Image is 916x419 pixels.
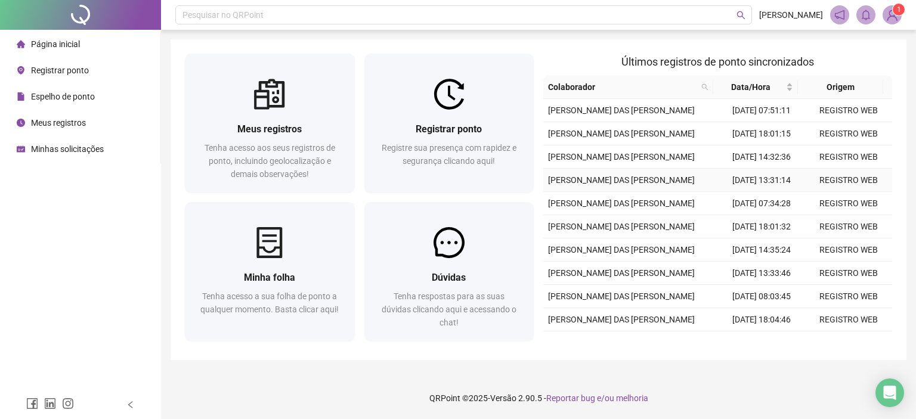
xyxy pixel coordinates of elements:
span: environment [17,66,25,75]
td: [DATE] 13:31:14 [718,169,805,192]
span: Minhas solicitações [31,144,104,154]
td: REGISTRO WEB [805,238,892,262]
span: facebook [26,398,38,409]
span: search [736,11,745,20]
td: [DATE] 18:01:15 [718,122,805,145]
td: REGISTRO WEB [805,331,892,355]
span: [PERSON_NAME] DAS [PERSON_NAME] [548,175,695,185]
span: [PERSON_NAME] DAS [PERSON_NAME] [548,268,695,278]
span: Meus registros [237,123,302,135]
td: [DATE] 14:35:24 [718,238,805,262]
span: Minha folha [244,272,295,283]
a: DúvidasTenha respostas para as suas dúvidas clicando aqui e acessando o chat! [364,202,534,341]
span: Registrar ponto [416,123,482,135]
a: Meus registrosTenha acesso aos seus registros de ponto, incluindo geolocalização e demais observa... [185,54,355,193]
td: [DATE] 15:00:39 [718,331,805,355]
span: Espelho de ponto [31,92,95,101]
span: [PERSON_NAME] DAS [PERSON_NAME] [548,198,695,208]
td: REGISTRO WEB [805,99,892,122]
td: [DATE] 07:51:11 [718,99,805,122]
span: Registre sua presença com rapidez e segurança clicando aqui! [382,143,516,166]
span: Versão [490,393,516,403]
span: [PERSON_NAME] DAS [PERSON_NAME] [548,315,695,324]
span: Tenha acesso aos seus registros de ponto, incluindo geolocalização e demais observações! [205,143,335,179]
span: file [17,92,25,101]
td: REGISTRO WEB [805,215,892,238]
span: Dúvidas [432,272,466,283]
th: Data/Hora [713,76,798,99]
td: REGISTRO WEB [805,192,892,215]
td: [DATE] 08:03:45 [718,285,805,308]
td: [DATE] 18:01:32 [718,215,805,238]
span: bell [861,10,871,20]
span: search [699,78,711,96]
span: Data/Hora [718,80,784,94]
a: Registrar pontoRegistre sua presença com rapidez e segurança clicando aqui! [364,54,534,193]
span: clock-circle [17,119,25,127]
img: 91621 [883,6,901,24]
td: [DATE] 14:32:36 [718,145,805,169]
span: [PERSON_NAME] DAS [PERSON_NAME] [548,222,695,231]
footer: QRPoint © 2025 - 2.90.5 - [161,377,916,419]
a: Minha folhaTenha acesso a sua folha de ponto a qualquer momento. Basta clicar aqui! [185,202,355,341]
span: Página inicial [31,39,80,49]
span: notification [834,10,845,20]
span: left [126,401,135,409]
span: Meus registros [31,118,86,128]
th: Origem [798,76,883,99]
td: REGISTRO WEB [805,169,892,192]
span: [PERSON_NAME] DAS [PERSON_NAME] [548,152,695,162]
span: instagram [62,398,74,409]
span: [PERSON_NAME] DAS [PERSON_NAME] [548,105,695,115]
td: [DATE] 13:33:46 [718,262,805,285]
span: [PERSON_NAME] [759,8,823,21]
sup: Atualize o seu contato no menu Meus Dados [893,4,905,15]
span: Tenha acesso a sua folha de ponto a qualquer momento. Basta clicar aqui! [200,291,339,314]
td: REGISTRO WEB [805,262,892,285]
span: [PERSON_NAME] DAS [PERSON_NAME] [548,129,695,138]
td: REGISTRO WEB [805,145,892,169]
span: Últimos registros de ponto sincronizados [621,55,814,68]
span: 1 [897,5,901,14]
span: Registrar ponto [31,66,89,75]
div: Open Intercom Messenger [875,378,904,407]
span: [PERSON_NAME] DAS [PERSON_NAME] [548,291,695,301]
span: home [17,40,25,48]
span: search [701,83,708,91]
span: Reportar bug e/ou melhoria [546,393,648,403]
td: REGISTRO WEB [805,308,892,331]
td: REGISTRO WEB [805,285,892,308]
td: REGISTRO WEB [805,122,892,145]
span: Tenha respostas para as suas dúvidas clicando aqui e acessando o chat! [382,291,516,327]
span: Colaborador [548,80,697,94]
td: [DATE] 07:34:28 [718,192,805,215]
td: [DATE] 18:04:46 [718,308,805,331]
span: schedule [17,145,25,153]
span: linkedin [44,398,56,409]
span: [PERSON_NAME] DAS [PERSON_NAME] [548,245,695,254]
